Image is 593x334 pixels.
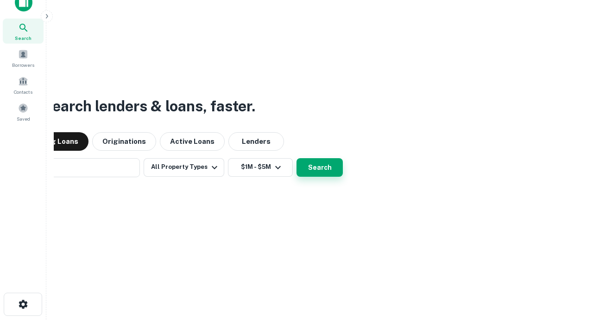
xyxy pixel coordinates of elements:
[14,88,32,96] span: Contacts
[547,260,593,304] iframe: Chat Widget
[3,45,44,71] a: Borrowers
[17,115,30,122] span: Saved
[3,72,44,97] a: Contacts
[144,158,224,177] button: All Property Types
[12,61,34,69] span: Borrowers
[3,19,44,44] a: Search
[92,132,156,151] button: Originations
[228,158,293,177] button: $1M - $5M
[160,132,225,151] button: Active Loans
[3,99,44,124] a: Saved
[228,132,284,151] button: Lenders
[296,158,343,177] button: Search
[42,95,255,117] h3: Search lenders & loans, faster.
[15,34,32,42] span: Search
